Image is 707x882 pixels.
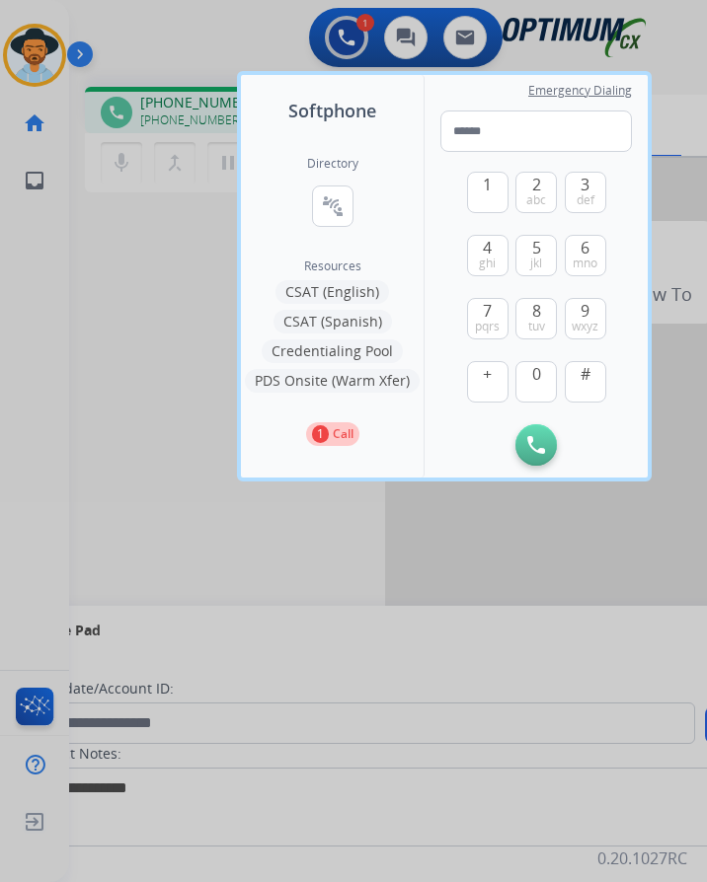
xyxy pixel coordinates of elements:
p: 0.20.1027RC [597,846,687,870]
p: Call [333,425,353,443]
span: jkl [530,256,542,271]
p: 1 [312,425,329,443]
span: 1 [483,173,492,196]
span: Resources [304,258,361,274]
button: # [565,361,606,403]
span: pqrs [475,319,500,334]
button: 7pqrs [467,298,509,339]
button: + [467,361,509,403]
span: 4 [483,236,492,259]
button: 2abc [515,172,557,213]
span: + [483,362,492,386]
button: 0 [515,361,557,403]
span: 6 [581,236,589,259]
span: tuv [528,319,545,334]
img: call-button [527,436,545,454]
span: # [581,362,590,386]
button: 3def [565,172,606,213]
button: 9wxyz [565,298,606,339]
button: 8tuv [515,298,557,339]
mat-icon: connect_without_contact [321,194,345,218]
span: 9 [581,299,589,323]
span: 2 [532,173,541,196]
span: Emergency Dialing [528,83,632,99]
span: def [577,192,594,208]
span: abc [526,192,546,208]
span: 0 [532,362,541,386]
button: 4ghi [467,235,509,276]
span: 7 [483,299,492,323]
span: 3 [581,173,589,196]
button: 5jkl [515,235,557,276]
span: 8 [532,299,541,323]
button: CSAT (English) [275,280,389,304]
button: 1 [467,172,509,213]
button: 1Call [306,422,359,446]
span: mno [573,256,597,271]
button: 6mno [565,235,606,276]
span: wxyz [572,319,598,334]
button: Credentialing Pool [262,339,403,363]
span: ghi [479,256,496,271]
span: Softphone [288,97,376,124]
button: PDS Onsite (Warm Xfer) [245,369,420,393]
span: 5 [532,236,541,259]
button: CSAT (Spanish) [274,310,392,333]
h2: Directory [307,156,358,172]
